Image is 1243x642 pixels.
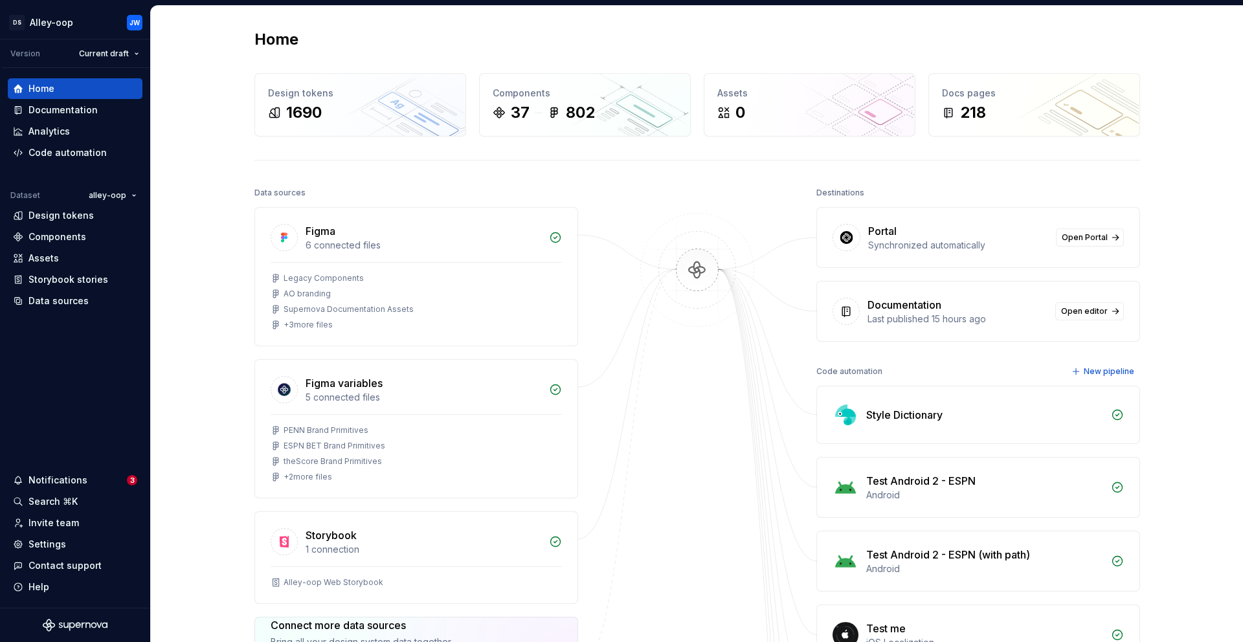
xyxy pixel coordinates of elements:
[43,619,107,632] svg: Supernova Logo
[8,577,142,597] button: Help
[28,252,59,265] div: Assets
[1061,306,1108,316] span: Open editor
[1068,362,1140,381] button: New pipeline
[566,102,595,123] div: 802
[868,313,1047,326] div: Last published 15 hours ago
[3,8,148,36] button: DSAlley-oopJW
[479,73,691,137] a: Components37802
[8,470,142,491] button: Notifications3
[28,209,94,222] div: Design tokens
[1056,228,1124,247] a: Open Portal
[8,205,142,226] a: Design tokens
[717,87,902,100] div: Assets
[28,104,98,116] div: Documentation
[306,223,335,239] div: Figma
[254,207,578,346] a: Figma6 connected filesLegacy ComponentsAO brandingSupernova Documentation Assets+3more files
[306,391,541,404] div: 5 connected files
[868,223,897,239] div: Portal
[493,87,677,100] div: Components
[254,29,298,50] h2: Home
[73,45,145,63] button: Current draft
[1062,232,1108,243] span: Open Portal
[866,489,1103,502] div: Android
[28,146,107,159] div: Code automation
[866,547,1030,562] div: Test Android 2 - ESPN (with path)
[866,621,906,636] div: Test me
[28,559,102,572] div: Contact support
[942,87,1126,100] div: Docs pages
[8,513,142,533] a: Invite team
[1055,302,1124,320] a: Open editor
[284,456,382,467] div: theScore Brand Primitives
[28,82,54,95] div: Home
[868,297,941,313] div: Documentation
[284,425,368,436] div: PENN Brand Primitives
[28,516,79,529] div: Invite team
[8,78,142,99] a: Home
[129,17,140,28] div: JW
[511,102,530,123] div: 37
[127,475,137,485] span: 3
[254,359,578,498] a: Figma variables5 connected filesPENN Brand PrimitivesESPN BET Brand PrimitivestheScore Brand Prim...
[306,543,541,556] div: 1 connection
[816,184,864,202] div: Destinations
[28,294,89,307] div: Data sources
[868,239,1048,252] div: Synchronized automatically
[284,320,333,330] div: + 3 more files
[28,474,87,487] div: Notifications
[83,186,142,205] button: alley-oop
[8,269,142,290] a: Storybook stories
[284,289,331,299] div: AO branding
[28,230,86,243] div: Components
[306,239,541,252] div: 6 connected files
[10,190,40,201] div: Dataset
[271,617,453,633] div: Connect more data sources
[28,273,108,286] div: Storybook stories
[28,495,78,508] div: Search ⌘K
[284,273,364,283] div: Legacy Components
[254,184,306,202] div: Data sources
[704,73,915,137] a: Assets0
[254,511,578,604] a: Storybook1 connectionAlley-oop Web Storybook
[284,577,383,588] div: Alley-oop Web Storybook
[8,534,142,555] a: Settings
[28,581,49,593] div: Help
[284,441,385,451] div: ESPN BET Brand Primitives
[8,121,142,142] a: Analytics
[254,73,466,137] a: Design tokens1690
[10,49,40,59] div: Version
[866,473,976,489] div: Test Android 2 - ESPN
[735,102,745,123] div: 0
[28,538,66,551] div: Settings
[284,472,332,482] div: + 2 more files
[1084,366,1134,377] span: New pipeline
[8,100,142,120] a: Documentation
[306,527,357,543] div: Storybook
[30,16,73,29] div: Alley-oop
[284,304,414,315] div: Supernova Documentation Assets
[79,49,129,59] span: Current draft
[960,102,986,123] div: 218
[9,15,25,30] div: DS
[8,142,142,163] a: Code automation
[8,491,142,512] button: Search ⌘K
[8,227,142,247] a: Components
[928,73,1140,137] a: Docs pages218
[89,190,126,201] span: alley-oop
[866,562,1103,575] div: Android
[306,375,383,391] div: Figma variables
[268,87,453,100] div: Design tokens
[8,555,142,576] button: Contact support
[286,102,322,123] div: 1690
[28,125,70,138] div: Analytics
[816,362,882,381] div: Code automation
[8,248,142,269] a: Assets
[8,291,142,311] a: Data sources
[866,407,943,423] div: Style Dictionary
